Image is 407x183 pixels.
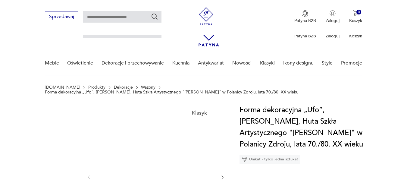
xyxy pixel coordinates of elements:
[356,10,362,15] div: 0
[102,52,164,75] a: Dekoracje i przechowywanie
[353,10,359,16] img: Ikona koszyka
[294,10,316,24] button: Patyna B2B
[151,13,158,20] button: Szukaj
[349,10,362,24] button: 0Koszyk
[294,10,316,24] a: Ikona medaluPatyna B2B
[341,52,362,75] a: Promocje
[349,18,362,24] p: Koszyk
[260,52,275,75] a: Klasyki
[45,15,78,19] a: Sprzedawaj
[172,52,189,75] a: Kuchnia
[326,18,340,24] p: Zaloguj
[198,52,224,75] a: Antykwariat
[141,85,155,90] a: Wazony
[45,85,80,90] a: [DOMAIN_NAME]
[88,85,105,90] a: Produkty
[349,33,362,39] p: Koszyk
[67,52,93,75] a: Oświetlenie
[294,18,316,24] p: Patyna B2B
[302,10,308,17] img: Ikona medalu
[240,104,367,150] h1: Forma dekoracyjna „Ufo”, [PERSON_NAME], Huta Szkła Artystycznego "[PERSON_NAME]" w Polanicy Zdroj...
[240,155,300,164] div: Unikat - tylko jedna sztuka!
[326,33,340,39] p: Zaloguj
[326,10,340,24] button: Zaloguj
[188,107,211,119] div: Klasyk
[45,11,78,22] button: Sprzedawaj
[45,104,79,139] img: Zdjęcie produktu Forma dekoracyjna „Ufo”, Zbigniew Horbowy, Huta Szkła Artystycznego "Barbara" w ...
[45,31,78,35] a: Sprzedawaj
[45,52,59,75] a: Meble
[330,10,336,16] img: Ikonka użytkownika
[283,52,314,75] a: Ikony designu
[242,156,247,162] img: Ikona diamentu
[232,52,252,75] a: Nowości
[322,52,333,75] a: Style
[114,85,133,90] a: Dekoracje
[197,7,215,25] img: Patyna - sklep z meblami i dekoracjami vintage
[45,143,79,177] img: Zdjęcie produktu Forma dekoracyjna „Ufo”, Zbigniew Horbowy, Huta Szkła Artystycznego "Barbara" w ...
[45,90,299,95] p: Forma dekoracyjna „Ufo”, [PERSON_NAME], Huta Szkła Artystycznego "[PERSON_NAME]" w Polanicy Zdroj...
[294,33,316,39] p: Patyna B2B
